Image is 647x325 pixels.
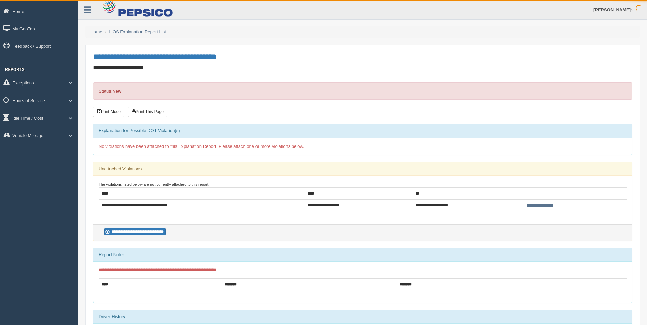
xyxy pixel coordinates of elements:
[93,124,632,138] div: Explanation for Possible DOT Violation(s)
[93,310,632,324] div: Driver History
[93,82,632,100] div: Status:
[112,89,121,94] strong: New
[128,107,167,117] button: Print This Page
[90,29,102,34] a: Home
[93,248,632,262] div: Report Notes
[109,29,166,34] a: HOS Explanation Report List
[93,107,124,117] button: Print Mode
[99,182,209,186] small: The violations listed below are not currently attached to this report:
[93,162,632,176] div: Unattached Violations
[99,144,304,149] span: No violations have been attached to this Explanation Report. Please attach one or more violations...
